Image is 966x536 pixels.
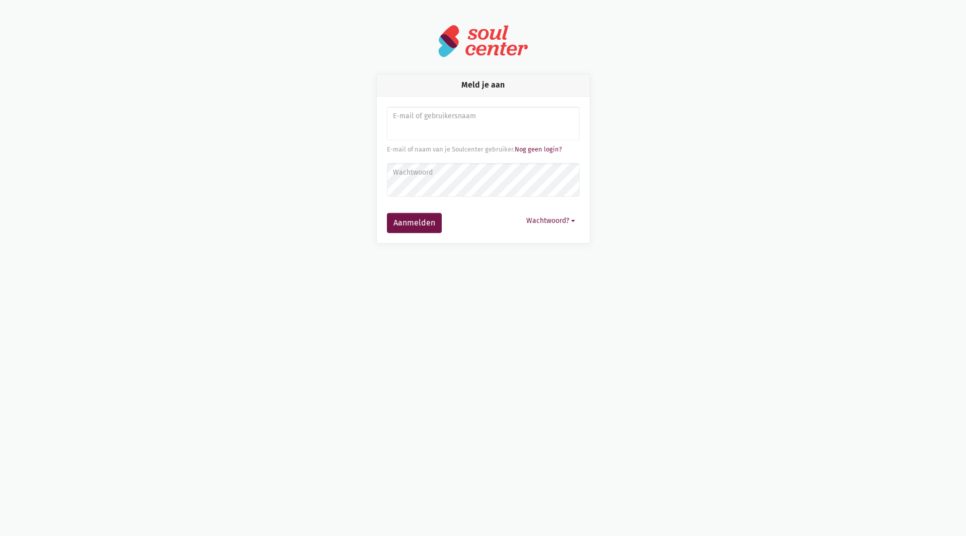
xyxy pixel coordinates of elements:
form: Aanmelden [387,107,580,233]
label: Wachtwoord [393,167,573,178]
a: Nog geen login? [515,145,562,153]
button: Aanmelden [387,213,442,233]
img: logo-soulcenter-full.svg [438,24,528,58]
div: E-mail of naam van je Soulcenter gebruiker. [387,144,580,155]
div: Meld je aan [377,74,590,96]
button: Wachtwoord? [522,213,580,228]
label: E-mail of gebruikersnaam [393,111,573,122]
